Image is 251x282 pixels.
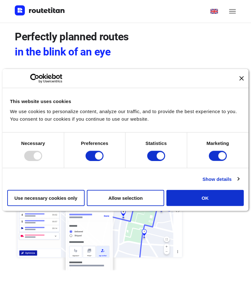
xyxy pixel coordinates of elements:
[10,98,244,105] div: This website uses cookies
[166,190,244,206] button: OK
[87,190,164,206] button: Allow selection
[239,76,244,81] button: Close banner
[21,141,45,146] strong: Necessary
[15,5,65,17] a: Routetitan
[15,44,188,59] span: in the blink of an eye
[15,67,236,95] h6: Routetitan lets you plan routes in seconds instead of hours. Save countless hours of time and fue...
[226,5,239,18] button: menu
[7,190,85,206] button: Use necessary cookies only
[10,107,244,123] div: We use cookies to personalize content, analyze our traffic, and to provide the best experience to...
[81,141,108,146] strong: Preferences
[15,5,65,15] img: Routetitan logo
[15,30,129,43] span: Perfectly planned routes
[206,141,229,146] strong: Marketing
[145,141,167,146] strong: Statistics
[203,175,239,183] a: Show details
[7,74,62,83] a: Usercentrics Cookiebot - opens in a new window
